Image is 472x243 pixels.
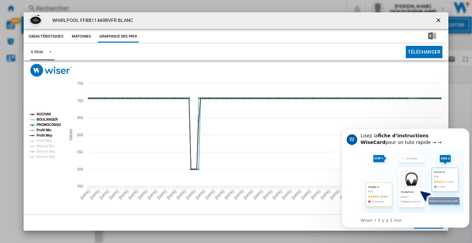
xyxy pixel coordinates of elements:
[30,64,72,77] img: logo_wiser_300x94.png
[272,189,283,200] tspan: [DATE]
[406,46,443,58] button: Télécharger
[118,189,129,200] tspan: [DATE]
[224,189,235,200] tspan: [DATE]
[37,112,51,116] tspan: AUCHAN
[147,189,158,200] tspan: [DATE]
[428,32,436,40] img: excel-24x24.png
[417,31,447,43] button: Télécharger au format Excel
[128,189,139,200] tspan: [DATE]
[233,189,244,200] tspan: [DATE]
[89,189,100,200] tspan: [DATE]
[98,31,139,43] button: Graphique des prix
[77,133,83,137] tspan: 600
[205,189,216,200] tspan: [DATE]
[77,116,83,120] tspan: 650
[31,49,43,54] div: 6 Mois
[77,150,83,154] tspan: 550
[176,189,187,200] tspan: [DATE]
[156,189,167,200] tspan: [DATE]
[37,128,52,132] tspan: Profil Min
[252,189,263,200] tspan: [DATE]
[329,189,340,200] tspan: [DATE]
[24,12,448,231] md-dialog: Product popup
[77,81,83,85] tspan: 750
[77,167,83,171] tspan: 500
[29,14,42,27] img: 8003437648113_h_f_l_0
[69,129,73,141] tspan: Values
[432,14,446,27] button: getI18NText('BUTTONS.CLOSE_DIALOG')
[243,189,254,200] tspan: [DATE]
[37,144,55,148] tspan: Marché Min
[37,118,58,121] tspan: BOULANGER
[27,31,65,43] button: Caractéristiques
[291,189,302,200] tspan: [DATE]
[214,189,225,200] tspan: [DATE]
[49,17,133,24] h4: WHIRLPOOL FFBB11469BVFR BLANC
[195,189,206,200] tspan: [DATE]
[301,189,312,200] tspan: [DATE]
[320,189,331,200] tspan: [DATE]
[37,134,53,137] tspan: Profil Moy
[310,189,321,200] tspan: [DATE]
[435,17,443,25] ng-md-icon: getI18NText('BUTTONS.CLOSE_DIALOG')
[281,189,292,200] tspan: [DATE]
[67,31,96,43] button: Matching
[262,189,273,200] tspan: [DATE]
[185,189,196,200] tspan: [DATE]
[166,189,177,200] tspan: [DATE]
[108,189,119,200] tspan: [DATE]
[137,189,148,200] tspan: [DATE]
[79,189,90,200] tspan: [DATE]
[37,150,56,153] tspan: Marché Moy
[37,155,56,159] tspan: Marché Max
[99,189,110,200] tspan: [DATE]
[37,123,61,127] tspan: PROMOCONSO
[77,184,83,188] tspan: 450
[37,139,52,143] tspan: Profil Max
[77,99,83,103] tspan: 700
